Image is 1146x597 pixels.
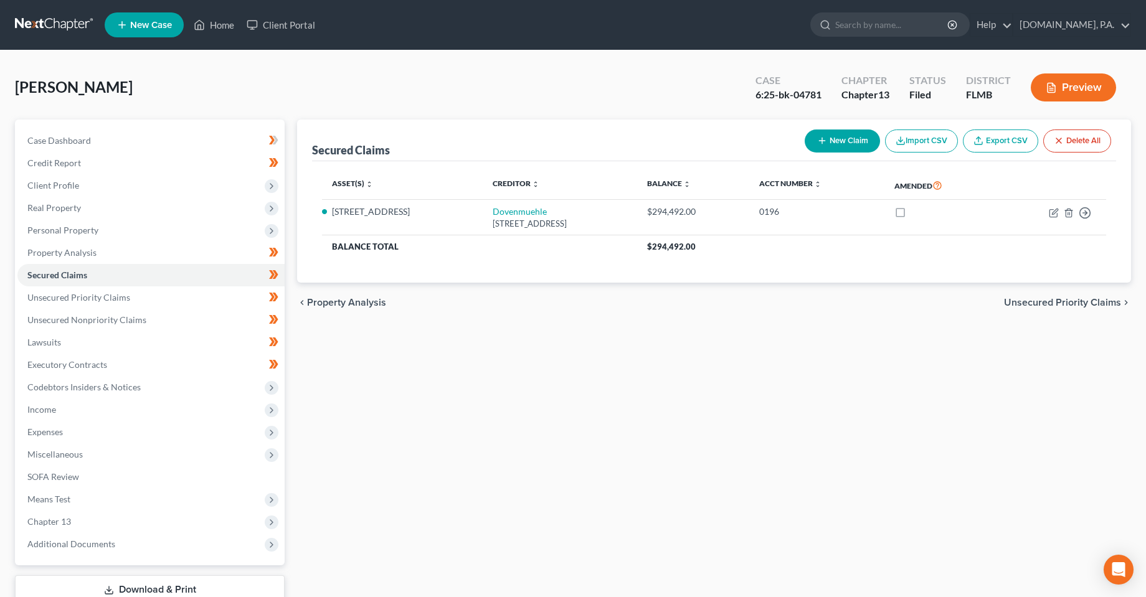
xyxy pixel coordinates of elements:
[755,73,822,88] div: Case
[27,157,81,168] span: Credit Report
[841,73,889,88] div: Chapter
[332,205,473,218] li: [STREET_ADDRESS]
[493,218,627,230] div: [STREET_ADDRESS]
[647,179,691,188] a: Balance unfold_more
[1104,555,1134,585] div: Open Intercom Messenger
[27,426,63,437] span: Expenses
[17,466,285,488] a: SOFA Review
[17,242,285,264] a: Property Analysis
[17,264,285,286] a: Secured Claims
[27,538,115,549] span: Additional Documents
[27,382,141,392] span: Codebtors Insiders & Notices
[17,152,285,174] a: Credit Report
[15,78,133,96] span: [PERSON_NAME]
[17,286,285,309] a: Unsecured Priority Claims
[814,181,822,188] i: unfold_more
[1031,73,1116,101] button: Preview
[27,314,146,325] span: Unsecured Nonpriority Claims
[27,180,79,190] span: Client Profile
[322,235,637,258] th: Balance Total
[27,270,87,280] span: Secured Claims
[1004,298,1131,308] button: Unsecured Priority Claims chevron_right
[17,331,285,354] a: Lawsuits
[240,14,321,36] a: Client Portal
[1004,298,1121,308] span: Unsecured Priority Claims
[366,181,373,188] i: unfold_more
[759,205,874,218] div: 0196
[27,404,56,415] span: Income
[885,129,958,153] button: Import CSV
[647,205,740,218] div: $294,492.00
[297,298,307,308] i: chevron_left
[27,471,79,482] span: SOFA Review
[1121,298,1131,308] i: chevron_right
[332,179,373,188] a: Asset(s) unfold_more
[532,181,539,188] i: unfold_more
[27,359,107,370] span: Executory Contracts
[27,494,70,504] span: Means Test
[27,135,91,146] span: Case Dashboard
[27,202,81,213] span: Real Property
[1013,14,1130,36] a: [DOMAIN_NAME], P.A.
[27,516,71,527] span: Chapter 13
[1043,129,1111,153] button: Delete All
[297,298,386,308] button: chevron_left Property Analysis
[27,225,98,235] span: Personal Property
[805,129,880,153] button: New Claim
[878,88,889,100] span: 13
[835,13,949,36] input: Search by name...
[17,354,285,376] a: Executory Contracts
[970,14,1012,36] a: Help
[909,73,946,88] div: Status
[27,292,130,303] span: Unsecured Priority Claims
[312,143,390,157] div: Secured Claims
[647,242,696,251] span: $294,492.00
[27,337,61,347] span: Lawsuits
[884,171,996,200] th: Amended
[966,73,1011,88] div: District
[27,247,97,258] span: Property Analysis
[755,88,822,102] div: 6:25-bk-04781
[841,88,889,102] div: Chapter
[493,206,547,217] a: Dovenmuehle
[17,309,285,331] a: Unsecured Nonpriority Claims
[493,179,539,188] a: Creditor unfold_more
[27,449,83,459] span: Miscellaneous
[187,14,240,36] a: Home
[963,129,1038,153] a: Export CSV
[759,179,822,188] a: Acct Number unfold_more
[683,181,691,188] i: unfold_more
[17,129,285,152] a: Case Dashboard
[307,298,386,308] span: Property Analysis
[130,21,172,30] span: New Case
[966,88,1011,102] div: FLMB
[909,88,946,102] div: Filed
